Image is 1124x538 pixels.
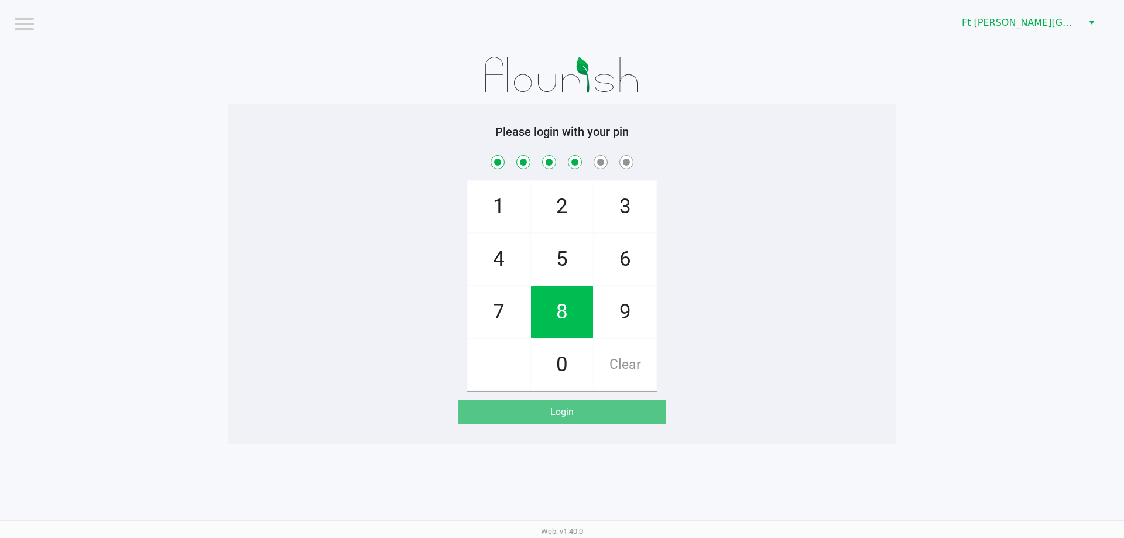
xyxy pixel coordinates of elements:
span: 3 [594,181,656,232]
span: 2 [531,181,593,232]
span: 4 [468,234,530,285]
span: Ft [PERSON_NAME][GEOGRAPHIC_DATA] [962,16,1076,30]
span: 1 [468,181,530,232]
span: 0 [531,339,593,390]
span: 8 [531,286,593,338]
h5: Please login with your pin [237,125,887,139]
span: 5 [531,234,593,285]
span: 6 [594,234,656,285]
span: Clear [594,339,656,390]
button: Select [1083,12,1100,33]
span: Web: v1.40.0 [541,527,583,536]
span: 7 [468,286,530,338]
span: 9 [594,286,656,338]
